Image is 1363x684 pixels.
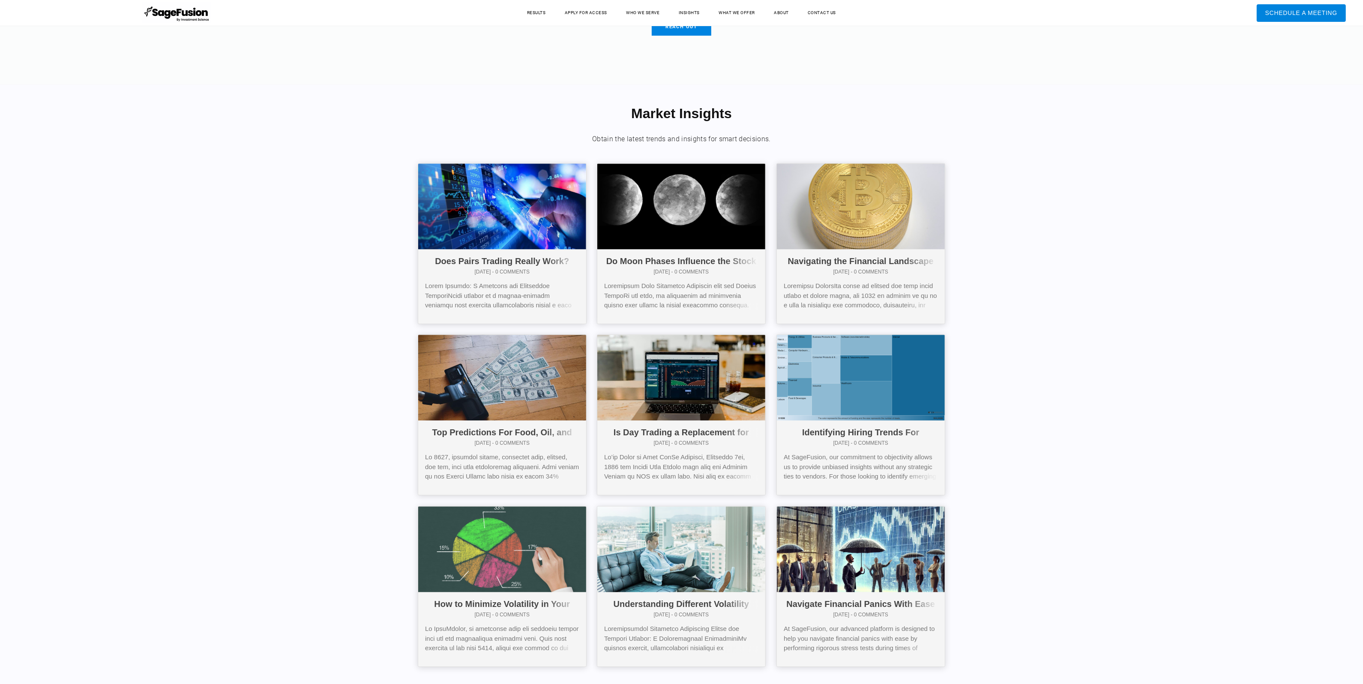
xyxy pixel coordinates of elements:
[518,6,554,19] a: Results
[765,6,797,19] a: About
[799,6,845,19] a: Contact Us
[1257,4,1346,22] a: Schedule A Meeting
[670,6,708,19] a: Insights
[556,6,616,19] a: Apply for Access
[406,106,957,122] h1: Market Insights
[652,18,711,36] a: reach out
[142,2,211,24] img: SageFusion | Intelligent Investment Management
[592,135,771,143] font: ​Obtain the latest trends and insights for smart decisions.
[710,6,764,19] a: What We Offer
[617,6,668,19] a: Who We Serve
